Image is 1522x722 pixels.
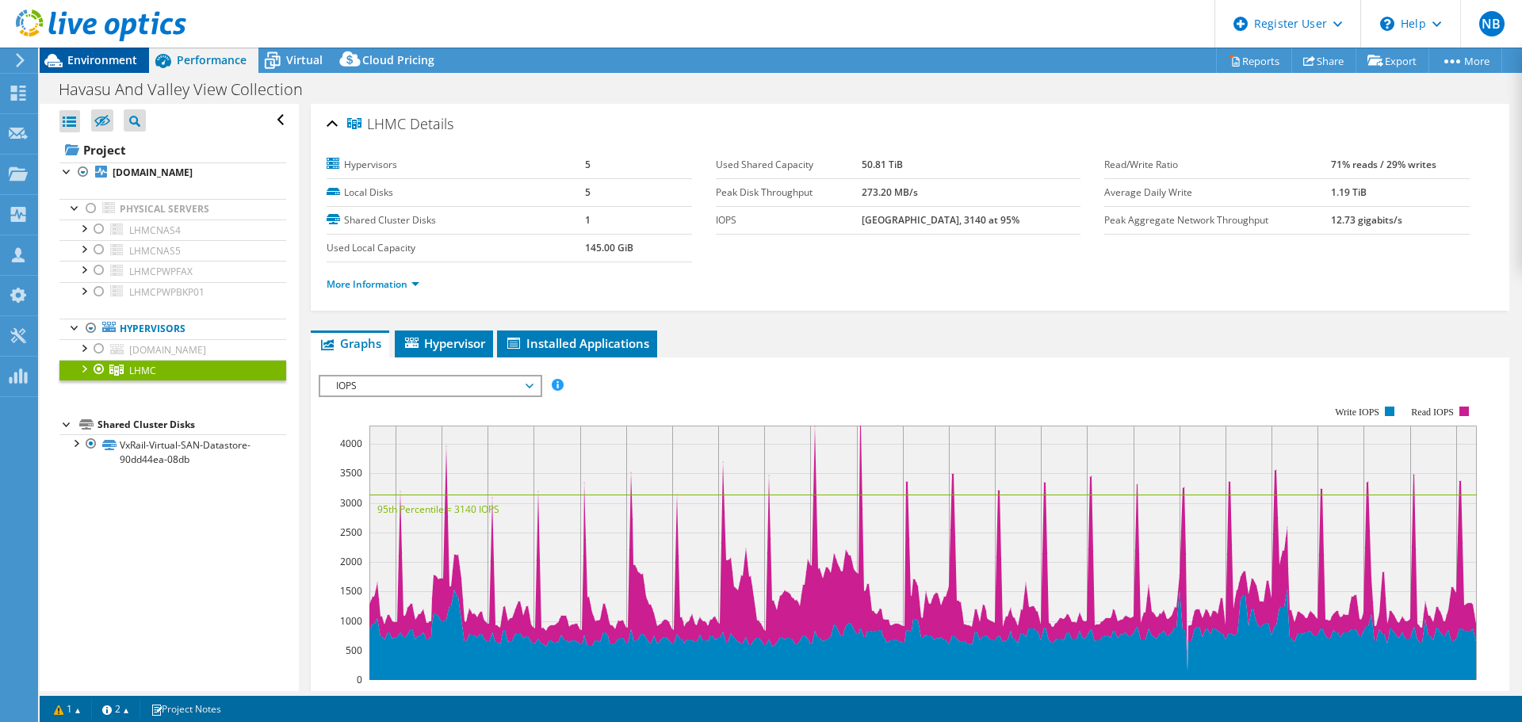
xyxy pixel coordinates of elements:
text: 22:00 [706,688,731,701]
span: Graphs [319,335,381,351]
text: 3500 [340,466,362,479]
a: LHMC [59,360,286,380]
span: Environment [67,52,137,67]
text: 12:00 [1352,688,1376,701]
text: 14:00 [1444,688,1469,701]
b: 12.73 gigabits/s [1331,213,1402,227]
text: 500 [346,644,362,657]
span: LHMC [129,364,156,377]
label: Average Daily Write [1104,185,1331,201]
svg: \n [1380,17,1394,31]
a: VxRail-Virtual-SAN-Datastore-90dd44ea-08db [59,434,286,469]
span: LHMCPWPBKP01 [129,285,205,299]
text: 06:00 [1075,688,1099,701]
text: 20:00 [614,688,639,701]
b: [GEOGRAPHIC_DATA], 3140 at 95% [862,213,1019,227]
text: 1500 [340,584,362,598]
b: 1 [585,213,591,227]
label: Local Disks [327,185,585,201]
b: 71% reads / 29% writes [1331,158,1436,171]
a: Project [59,137,286,162]
a: More [1428,48,1502,73]
text: 10:00 [1260,688,1284,701]
span: Installed Applications [505,335,649,351]
text: 3000 [340,496,362,510]
label: Shared Cluster Disks [327,212,585,228]
span: IOPS [328,376,532,395]
a: 1 [43,699,92,719]
text: 01:00 [845,688,870,701]
text: 18:00 [522,688,546,701]
span: LHMCNAS4 [129,223,181,237]
a: Export [1356,48,1429,73]
text: 2500 [340,525,362,539]
text: 21:00 [660,688,685,701]
text: 23:00 [752,688,777,701]
a: Project Notes [140,699,232,719]
a: Share [1291,48,1356,73]
a: LHMCPWPBKP01 [59,282,286,303]
b: 5 [585,158,591,171]
label: Used Shared Capacity [716,157,862,173]
span: LHMC [347,117,406,132]
label: IOPS [716,212,862,228]
label: Peak Disk Throughput [716,185,862,201]
text: 13:00 [1398,688,1423,701]
text: 15:00 [384,688,408,701]
a: More Information [327,277,419,291]
div: Shared Cluster Disks [98,415,286,434]
a: LHMCNAS4 [59,220,286,240]
span: Cloud Pricing [362,52,434,67]
text: 1000 [340,614,362,628]
span: Virtual [286,52,323,67]
text: 05:00 [1029,688,1054,701]
b: 145.00 GiB [585,241,633,254]
b: 50.81 TiB [862,158,903,171]
text: 17:00 [476,688,500,701]
b: 5 [585,185,591,199]
text: 19:00 [568,688,593,701]
text: Write IOPS [1335,407,1379,418]
a: 2 [91,699,140,719]
span: LHMCPWPFAX [129,265,193,278]
label: Peak Aggregate Network Throughput [1104,212,1331,228]
a: Hypervisors [59,319,286,339]
text: 02:00 [891,688,916,701]
a: [DOMAIN_NAME] [59,339,286,360]
text: 03:00 [937,688,962,701]
text: 07:00 [1122,688,1146,701]
span: NB [1479,11,1505,36]
text: Read IOPS [1412,407,1455,418]
text: 16:00 [430,688,454,701]
span: Details [410,114,453,133]
span: Hypervisor [403,335,485,351]
text: 08:00 [1168,688,1192,701]
label: Hypervisors [327,157,585,173]
b: 1.19 TiB [1331,185,1367,199]
text: 11:00 [1306,688,1330,701]
label: Used Local Capacity [327,240,585,256]
a: LHMCPWPFAX [59,261,286,281]
text: 4000 [340,437,362,450]
a: [DOMAIN_NAME] [59,162,286,183]
a: LHMCNAS5 [59,240,286,261]
span: Performance [177,52,247,67]
span: LHMCNAS5 [129,244,181,258]
a: Physical Servers [59,199,286,220]
b: 273.20 MB/s [862,185,918,199]
text: 04:00 [983,688,1008,701]
b: [DOMAIN_NAME] [113,166,193,179]
text: 2000 [340,555,362,568]
text: 0 [357,673,362,686]
label: Read/Write Ratio [1104,157,1331,173]
a: Reports [1216,48,1292,73]
text: 00:00 [798,688,823,701]
span: [DOMAIN_NAME] [129,343,206,357]
text: 95th Percentile = 3140 IOPS [377,502,499,516]
text: 09:00 [1214,688,1238,701]
h1: Havasu And Valley View Collection [52,81,327,98]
